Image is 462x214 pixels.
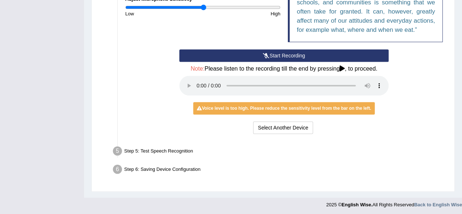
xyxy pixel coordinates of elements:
[341,202,372,207] strong: English Wise.
[122,10,203,17] div: Low
[193,102,375,114] div: Voice level is too high. Please reduce the sensitivity level from the bar on the left.
[326,198,462,208] div: 2025 © All Rights Reserved
[191,65,205,72] span: Note:
[110,162,451,179] div: Step 6: Saving Device Configuration
[414,202,462,207] a: Back to English Wise
[253,121,313,134] button: Select Another Device
[110,144,451,160] div: Step 5: Test Speech Recognition
[179,49,389,62] button: Start Recording
[203,10,284,17] div: High
[179,65,389,72] h4: Please listen to the recording till the end by pressing , to proceed.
